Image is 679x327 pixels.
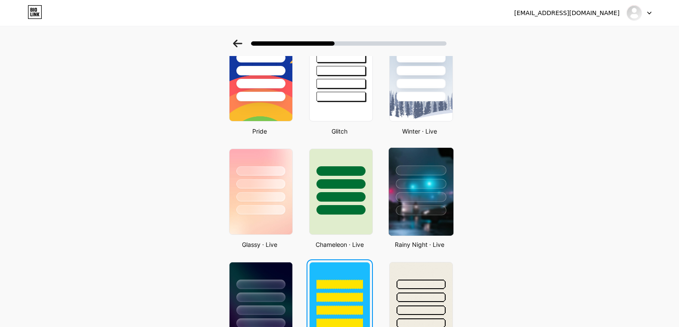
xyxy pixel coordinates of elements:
div: Winter · Live [387,127,453,136]
div: Chameleon · Live [307,240,373,249]
div: Pride [226,127,293,136]
div: Rainy Night · Live [387,240,453,249]
div: Glitch [307,127,373,136]
img: ritamooremusic [626,5,642,21]
img: rainy_night.jpg [388,148,453,236]
div: Glassy · Live [226,240,293,249]
div: [EMAIL_ADDRESS][DOMAIN_NAME] [514,9,620,18]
